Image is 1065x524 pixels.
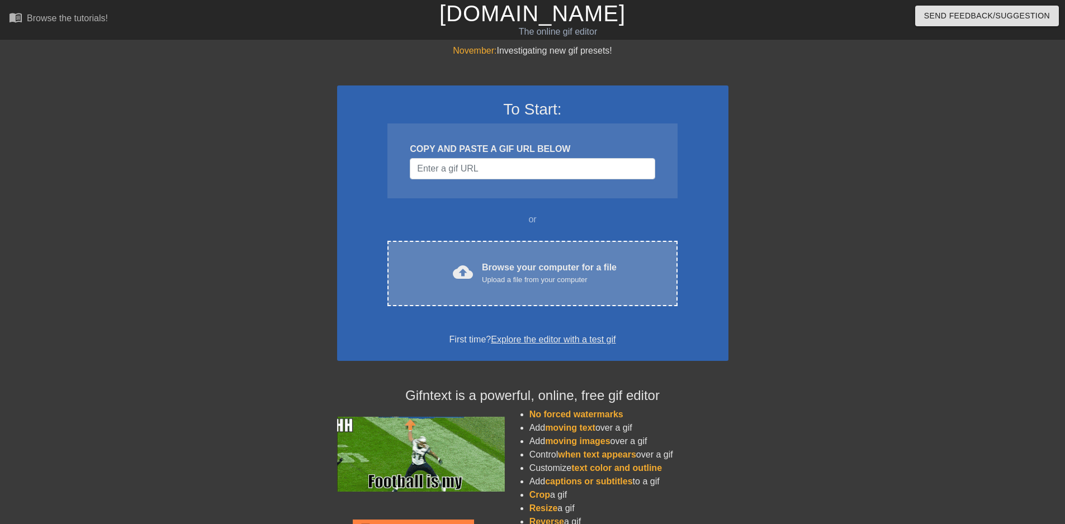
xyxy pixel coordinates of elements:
[529,435,728,448] li: Add over a gif
[529,448,728,461] li: Control over a gif
[545,477,632,486] span: captions or subtitles
[410,158,655,179] input: Username
[482,261,617,285] div: Browse your computer for a file
[529,461,728,475] li: Customize
[545,423,595,432] span: moving text
[453,262,473,282] span: cloud_upload
[337,417,505,492] img: football_small.gif
[529,503,558,513] span: Resize
[491,335,616,344] a: Explore the editor with a test gif
[529,409,623,419] span: No forced watermarks
[558,450,636,459] span: when text appears
[529,490,550,499] span: Crop
[924,9,1050,23] span: Send Feedback/Suggestion
[571,463,662,473] span: text color and outline
[453,46,496,55] span: November:
[9,11,22,24] span: menu_book
[361,25,755,39] div: The online gif editor
[337,44,728,58] div: Investigating new gif presets!
[545,436,610,446] span: moving images
[366,213,699,226] div: or
[352,100,714,119] h3: To Start:
[482,274,617,285] div: Upload a file from your computer
[9,11,108,28] a: Browse the tutorials!
[27,13,108,23] div: Browse the tutorials!
[352,333,714,346] div: First time?
[529,475,728,488] li: Add to a gif
[529,502,728,515] li: a gif
[439,1,626,26] a: [DOMAIN_NAME]
[529,421,728,435] li: Add over a gif
[915,6,1059,26] button: Send Feedback/Suggestion
[410,142,655,156] div: COPY AND PASTE A GIF URL BELOW
[337,388,728,404] h4: Gifntext is a powerful, online, free gif editor
[529,488,728,502] li: a gif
